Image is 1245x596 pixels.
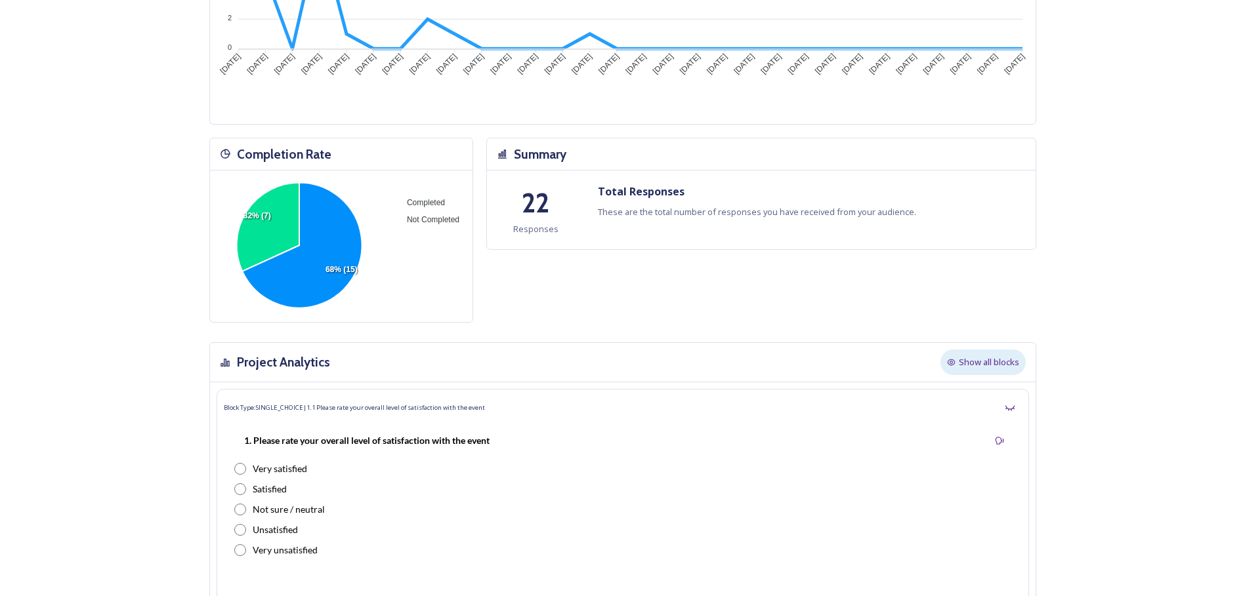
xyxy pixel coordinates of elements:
[948,51,972,75] tspan: [DATE]
[326,51,350,75] tspan: [DATE]
[570,51,594,75] tspan: [DATE]
[1002,51,1026,75] tspan: [DATE]
[224,403,485,412] span: Block Type: SINGLE_CHOICE | 1.1 Please rate your overall level of satisfaction with the event
[598,206,916,218] span: These are the total number of responses you have received from your audience.
[380,51,404,75] tspan: [DATE]
[650,51,675,75] tspan: [DATE]
[542,51,566,75] tspan: [DATE]
[353,51,377,75] tspan: [DATE]
[488,51,513,75] tspan: [DATE]
[396,198,444,207] span: Completed
[975,51,1000,75] tspan: [DATE]
[461,51,486,75] tspan: [DATE]
[434,51,459,75] tspan: [DATE]
[732,51,756,75] tspan: [DATE]
[921,51,945,75] tspan: [DATE]
[514,145,566,164] h3: Summary
[515,51,539,75] tspan: [DATE]
[253,482,287,496] div: Satisfied
[867,51,891,75] tspan: [DATE]
[407,51,431,75] tspan: [DATE]
[677,51,702,75] tspan: [DATE]
[299,51,324,75] tspan: [DATE]
[959,356,1019,368] span: Show all blocks
[237,145,331,164] h3: Completion Rate
[244,435,490,446] strong: 1. Please rate your overall level of satisfaction with the event
[245,51,269,75] tspan: [DATE]
[759,51,783,75] tspan: [DATE]
[272,51,296,75] tspan: [DATE]
[840,51,864,75] tspan: [DATE]
[218,51,242,75] tspan: [DATE]
[705,51,729,75] tspan: [DATE]
[253,462,307,475] div: Very satisfied
[597,51,621,75] tspan: [DATE]
[253,523,298,536] div: Unsatisfied
[237,353,330,372] h3: Project Analytics
[786,51,810,75] tspan: [DATE]
[812,51,837,75] tspan: [DATE]
[228,43,232,50] tspan: 0
[228,13,232,21] tspan: 2
[623,51,648,75] tspan: [DATE]
[598,184,685,199] strong: Total Responses
[522,184,549,223] h1: 22
[894,51,918,75] tspan: [DATE]
[513,223,559,235] span: Responses
[253,502,325,516] div: Not sure / neutral
[396,215,459,224] span: Not Completed
[253,543,318,557] div: Very unsatisfied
